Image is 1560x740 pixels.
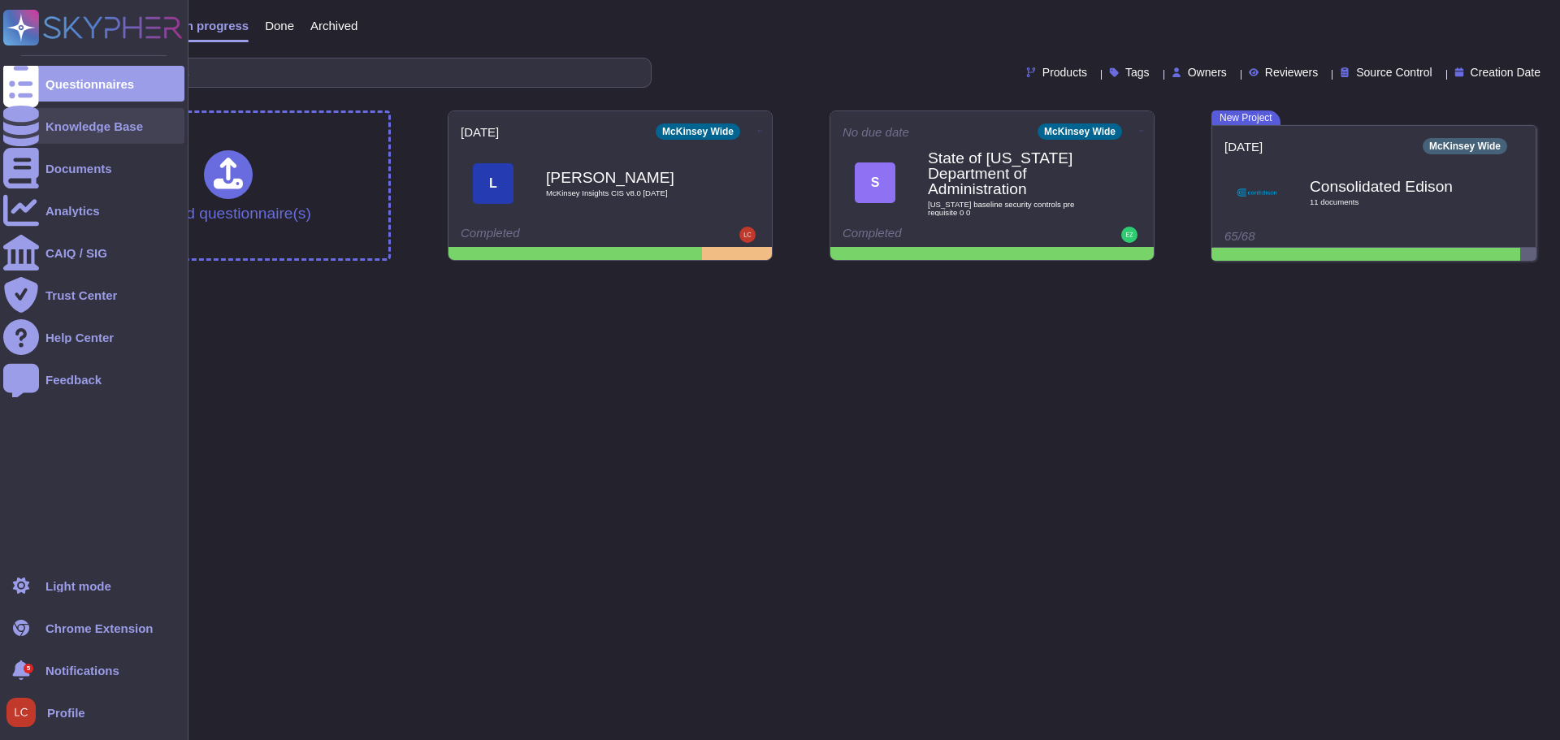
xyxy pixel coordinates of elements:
[1042,67,1087,78] span: Products
[45,622,154,634] div: Chrome Extension
[3,695,47,730] button: user
[1038,123,1122,140] div: McKinsey Wide
[546,189,708,197] span: McKinsey Insights CIS v8.0 [DATE]
[3,610,184,646] a: Chrome Extension
[45,580,111,592] div: Light mode
[45,374,102,386] div: Feedback
[1265,67,1318,78] span: Reviewers
[461,126,499,138] span: [DATE]
[3,235,184,270] a: CAIQ / SIG
[3,319,184,355] a: Help Center
[3,193,184,228] a: Analytics
[45,78,134,90] div: Questionnaires
[546,170,708,185] b: [PERSON_NAME]
[739,227,756,243] img: user
[45,205,100,217] div: Analytics
[45,289,117,301] div: Trust Center
[45,331,114,344] div: Help Center
[656,123,740,140] div: McKinsey Wide
[1237,172,1277,213] img: Logo
[1224,229,1255,243] span: 65/68
[928,150,1090,197] b: State of [US_STATE] Department of Administration
[3,66,184,102] a: Questionnaires
[265,19,294,32] span: Done
[928,201,1090,216] span: [US_STATE] baseline security controls pre requisite 0 0
[1121,227,1137,243] img: user
[843,126,909,138] span: No due date
[3,277,184,313] a: Trust Center
[310,19,357,32] span: Archived
[3,361,184,397] a: Feedback
[473,163,513,204] div: L
[45,120,143,132] div: Knowledge Base
[45,664,119,677] span: Notifications
[843,227,1042,243] div: Completed
[1211,110,1280,125] span: New Project
[855,162,895,203] div: S
[1188,67,1227,78] span: Owners
[3,150,184,186] a: Documents
[45,247,107,259] div: CAIQ / SIG
[47,707,85,719] span: Profile
[461,227,660,243] div: Completed
[64,58,651,87] input: Search by keywords
[1471,67,1540,78] span: Creation Date
[182,19,249,32] span: In progress
[1125,67,1150,78] span: Tags
[24,664,33,673] div: 5
[45,162,112,175] div: Documents
[145,150,311,221] div: Upload questionnaire(s)
[6,698,36,727] img: user
[3,108,184,144] a: Knowledge Base
[1423,138,1507,154] div: McKinsey Wide
[1356,67,1432,78] span: Source Control
[1224,141,1263,153] span: [DATE]
[1310,179,1472,194] b: Consolidated Edison
[1310,198,1472,206] span: 11 document s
